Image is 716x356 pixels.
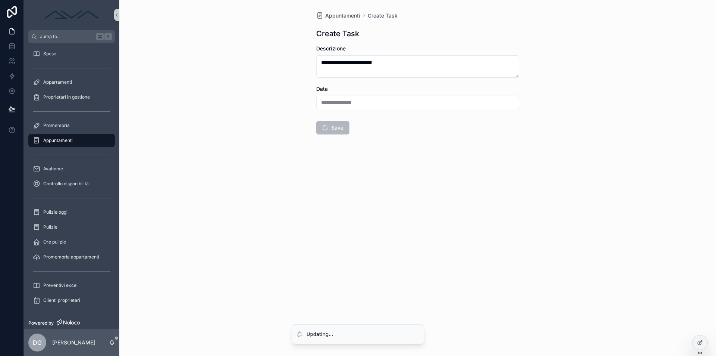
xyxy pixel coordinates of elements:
a: Promemoria appartamenti [28,250,115,264]
span: Appuntamenti [325,12,360,19]
button: Jump to...K [28,30,115,43]
a: Powered by [24,317,119,329]
span: Pulizie [43,224,57,230]
span: Promemoria appartamenti [43,254,99,260]
span: Jump to... [40,34,93,40]
a: Preventivi excel [28,279,115,292]
a: Spese [28,47,115,61]
span: Promemoria [43,123,70,129]
div: Updating... [307,331,333,338]
img: App logo [42,9,101,21]
span: Ore pulizie [43,239,66,245]
span: Preventivi excel [43,282,78,288]
a: Proprietari in gestione [28,90,115,104]
a: Ore pulizie [28,235,115,249]
a: Appuntamenti [316,12,360,19]
span: Avahome [43,166,63,172]
span: DG [33,338,42,347]
span: K [105,34,111,40]
span: Appartamenti [43,79,72,85]
a: Pulizie oggi [28,205,115,219]
span: Spese [43,51,56,57]
a: Pulizie [28,220,115,234]
span: Appuntamenti [43,137,73,143]
a: Appartamenti [28,75,115,89]
a: Clienti proprietari [28,294,115,307]
div: scrollable content [24,43,119,317]
span: Descrizione [316,45,346,52]
h1: Create Task [316,28,359,39]
a: Avahome [28,162,115,176]
a: Promemoria [28,119,115,132]
span: Powered by [28,320,54,326]
a: Create Task [368,12,398,19]
span: Proprietari in gestione [43,94,90,100]
span: Controllo disponibilità [43,181,89,187]
span: Clienti proprietari [43,297,80,303]
p: [PERSON_NAME] [52,339,95,346]
a: Appuntamenti [28,134,115,147]
span: Data [316,86,328,92]
span: Pulizie oggi [43,209,67,215]
a: Controllo disponibilità [28,177,115,191]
